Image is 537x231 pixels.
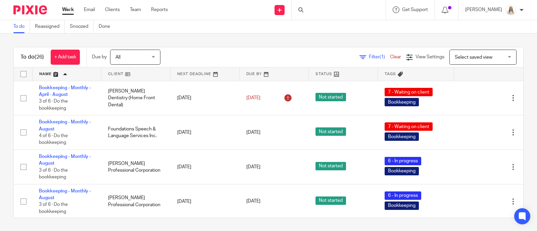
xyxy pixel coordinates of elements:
a: Snoozed [70,20,94,33]
span: Not started [315,93,346,101]
span: 7 - Waiting on client [385,88,433,96]
span: Tags [385,72,396,76]
td: [PERSON_NAME] Professional Corporation [101,150,170,184]
span: (26) [35,54,44,60]
a: Email [84,6,95,13]
a: Reports [151,6,168,13]
span: 3 of 6 · Do the bookkeeping [39,168,68,180]
span: Bookkeeping [385,132,419,141]
a: Clients [105,6,120,13]
span: Not started [315,162,346,170]
a: Bookkeeping - Monthly - April - August [39,85,91,97]
td: [PERSON_NAME] Professional Corporation [101,184,170,219]
span: 4 of 6 · Do the bookkeeping [39,133,68,145]
a: Reassigned [35,20,65,33]
span: Filter [369,55,390,59]
td: Foundations Speech & Language Services Inc. [101,115,170,150]
span: Select saved view [455,55,492,60]
span: [DATE] [246,96,260,100]
td: [DATE] [170,115,240,150]
a: Work [62,6,74,13]
span: All [115,55,120,60]
td: [DATE] [170,150,240,184]
span: Not started [315,127,346,136]
a: Bookkeeping - Monthly - August [39,154,91,166]
img: Pixie [13,5,47,14]
a: Team [130,6,141,13]
span: Get Support [402,7,428,12]
a: Done [99,20,115,33]
p: [PERSON_NAME] [465,6,502,13]
td: [PERSON_NAME] Dentistry (Home Front Dental) [101,81,170,115]
span: 6 - In progress [385,157,421,165]
a: Bookkeeping - Monthly - August [39,189,91,200]
span: (1) [380,55,385,59]
span: Bookkeeping [385,98,419,106]
span: Bookkeeping [385,201,419,210]
h1: To do [20,54,44,61]
td: [DATE] [170,184,240,219]
td: [DATE] [170,81,240,115]
span: View Settings [416,55,444,59]
a: Bookkeeping - Monthly - August [39,120,91,131]
span: Not started [315,196,346,205]
a: + Add task [51,50,80,65]
img: Headshot%2011-2024%20white%20background%20square%202.JPG [505,5,516,15]
span: 3 of 6 · Do the bookkeeping [39,99,68,111]
span: [DATE] [246,165,260,169]
span: 7 - Waiting on client [385,122,433,131]
span: [DATE] [246,130,260,135]
span: 6 - In progress [385,191,421,200]
span: 3 of 6 · Do the bookkeeping [39,203,68,214]
a: Clear [390,55,401,59]
p: Due by [92,54,107,60]
span: [DATE] [246,199,260,204]
a: To do [13,20,30,33]
span: Bookkeeping [385,167,419,175]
